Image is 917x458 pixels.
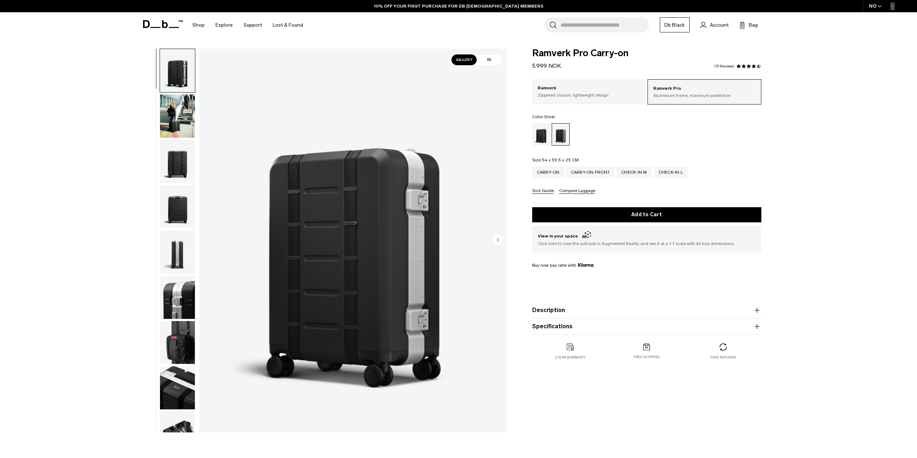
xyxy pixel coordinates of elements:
[700,21,729,29] a: Account
[492,234,503,246] button: Next slide
[532,62,561,69] span: 5.999 NOK
[578,263,593,267] img: {"height" => 20, "alt" => "Klarna"}
[244,12,262,38] a: Support
[532,158,579,162] legend: Size:
[160,275,195,319] button: Ramverk Pro Carry-on Silver
[477,54,502,65] span: 3D
[273,12,303,38] a: Lost & Found
[559,188,595,194] button: Compare Luggage
[660,17,690,32] a: Db Black
[215,12,233,38] a: Explore
[532,207,761,222] button: Add to Cart
[160,230,195,274] button: Ramverk Pro Carry-on Silver
[555,355,586,360] p: 2 year warranty
[532,115,555,119] legend: Color:
[374,3,543,9] a: 10% OFF YOUR FIRST PURCHASE FOR DB [DEMOGRAPHIC_DATA] MEMBERS
[160,366,195,409] img: Ramverk Pro Carry-on Silver
[633,355,660,360] p: Free shipping
[160,411,195,455] button: Ramverk Pro Carry-on Silver
[160,139,195,183] button: Ramverk Pro Carry-on Silver
[532,226,761,253] button: View in your space Click here to view the suitcase in Augmented Reality and see it at a 1:1 scale...
[714,65,734,68] a: 70 reviews
[538,92,641,98] p: Zippered closure, lightweight design.
[710,355,736,360] p: Free returns
[552,123,570,146] a: Silver
[160,185,195,228] img: Ramverk Pro Carry-on Silver
[160,184,195,228] button: Ramverk Pro Carry-on Silver
[654,166,688,178] a: Check-in L
[451,54,477,65] span: Gallery
[542,157,579,163] span: 54 x 39.5 x 23 CM
[192,12,205,38] a: Shop
[160,412,195,455] img: Ramverk Pro Carry-on Silver
[653,85,756,92] p: Ramverk Pro
[199,49,507,432] img: Ramverk Pro Carry-on Silver
[566,166,615,178] a: Carry-on Front
[532,79,646,104] a: Ramverk Zippered closure, lightweight design.
[538,240,756,247] span: Click here to view the suitcase in Augmented Reality and see it at a 1:1 scale with its true dime...
[532,306,761,315] button: Description
[532,166,564,178] a: Carry-on
[616,166,652,178] a: Check-in M
[739,21,758,29] button: Bag
[160,140,195,183] img: Ramverk Pro Carry-on Silver
[160,94,195,138] img: Ramverk Pro Carry-on Silver
[532,322,761,331] button: Specifications
[749,21,758,29] span: Bag
[532,188,554,194] button: Size Guide
[160,49,195,93] button: Ramverk Pro Carry-on Silver
[532,123,550,146] a: Black Out
[160,49,195,92] img: Ramverk Pro Carry-on Silver
[538,85,641,92] p: Ramverk
[532,49,761,58] span: Ramverk Pro Carry-on
[538,232,756,240] span: View in your space
[710,21,729,29] span: Account
[187,12,308,38] nav: Main Navigation
[532,262,593,268] span: Buy now pay later with
[199,49,507,432] li: 1 / 14
[160,276,195,319] img: Ramverk Pro Carry-on Silver
[160,321,195,364] img: Ramverk Pro Carry-on Silver
[653,92,756,99] p: Aluminium frame, maximum protection.
[160,230,195,274] img: Ramverk Pro Carry-on Silver
[544,114,555,119] span: Silver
